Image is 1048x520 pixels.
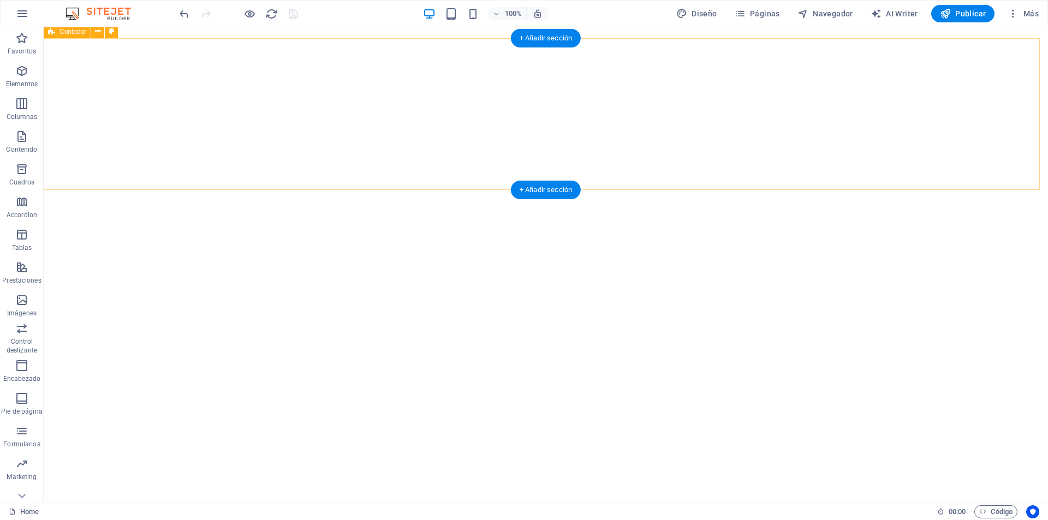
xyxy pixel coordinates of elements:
[533,9,543,19] i: Al redimensionar, ajustar el nivel de zoom automáticamente para ajustarse al dispositivo elegido.
[3,374,40,383] p: Encabezado
[931,5,995,22] button: Publicar
[9,505,39,518] a: Haz clic para cancelar la selección y doble clic para abrir páginas
[8,47,36,56] p: Favoritos
[6,80,38,88] p: Elementos
[265,8,278,20] i: Volver a cargar página
[6,145,37,154] p: Contenido
[3,440,40,449] p: Formularios
[511,29,581,47] div: + Añadir sección
[1,407,42,416] p: Pie de página
[1008,8,1039,19] span: Más
[940,8,986,19] span: Publicar
[511,181,581,199] div: + Añadir sección
[937,505,966,518] h6: Tiempo de la sesión
[12,243,32,252] p: Tablas
[676,8,717,19] span: Diseño
[866,5,922,22] button: AI Writer
[63,7,145,20] img: Editor Logo
[871,8,918,19] span: AI Writer
[949,505,966,518] span: 00 00
[1026,505,1039,518] button: Usercentrics
[59,28,86,35] span: Contador
[265,7,278,20] button: reload
[7,309,37,318] p: Imágenes
[979,505,1013,518] span: Código
[672,5,722,22] button: Diseño
[178,8,190,20] i: Deshacer: Cambiar HTML (Ctrl+Z)
[730,5,784,22] button: Páginas
[1003,5,1043,22] button: Más
[956,507,958,516] span: :
[7,211,37,219] p: Accordion
[974,505,1017,518] button: Código
[504,7,522,20] h6: 100%
[2,276,41,285] p: Prestaciones
[735,8,780,19] span: Páginas
[9,178,35,187] p: Cuadros
[797,8,853,19] span: Navegador
[7,473,37,481] p: Marketing
[177,7,190,20] button: undo
[488,7,527,20] button: 100%
[793,5,858,22] button: Navegador
[7,112,38,121] p: Columnas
